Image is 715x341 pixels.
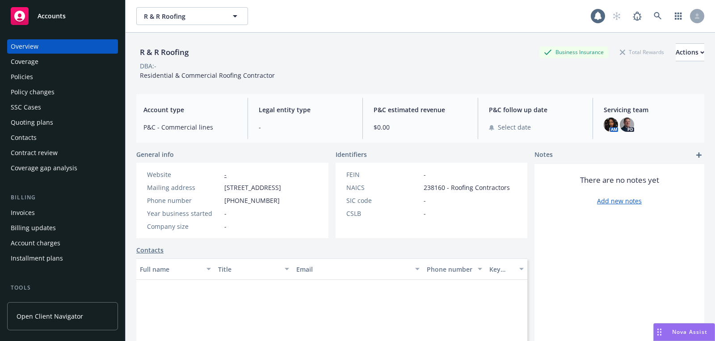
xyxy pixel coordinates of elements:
[486,258,527,280] button: Key contact
[7,131,118,145] a: Contacts
[259,122,352,132] span: -
[653,323,715,341] button: Nova Assist
[427,265,472,274] div: Phone number
[676,43,704,61] button: Actions
[424,196,426,205] span: -
[7,55,118,69] a: Coverage
[17,312,83,321] span: Open Client Navigator
[7,251,118,265] a: Installment plans
[11,251,63,265] div: Installment plans
[7,85,118,99] a: Policy changes
[147,170,221,179] div: Website
[7,236,118,250] a: Account charges
[346,196,420,205] div: SIC code
[374,105,467,114] span: P&C estimated revenue
[539,46,608,58] div: Business Insurance
[7,115,118,130] a: Quoting plans
[136,7,248,25] button: R & R Roofing
[11,85,55,99] div: Policy changes
[136,150,174,159] span: General info
[224,170,227,179] a: -
[136,245,164,255] a: Contacts
[7,221,118,235] a: Billing updates
[498,122,531,132] span: Select date
[224,196,280,205] span: [PHONE_NUMBER]
[143,105,237,114] span: Account type
[534,150,553,160] span: Notes
[143,122,237,132] span: P&C - Commercial lines
[604,118,618,132] img: photo
[7,193,118,202] div: Billing
[38,13,66,20] span: Accounts
[374,122,467,132] span: $0.00
[259,105,352,114] span: Legal entity type
[7,283,118,292] div: Tools
[147,183,221,192] div: Mailing address
[604,105,697,114] span: Servicing team
[147,222,221,231] div: Company size
[11,39,38,54] div: Overview
[136,258,214,280] button: Full name
[7,146,118,160] a: Contract review
[11,100,41,114] div: SSC Cases
[11,206,35,220] div: Invoices
[7,70,118,84] a: Policies
[346,170,420,179] div: FEIN
[224,209,227,218] span: -
[11,236,60,250] div: Account charges
[628,7,646,25] a: Report a Bug
[136,46,192,58] div: R & R Roofing
[7,4,118,29] a: Accounts
[580,175,659,185] span: There are no notes yet
[140,265,201,274] div: Full name
[615,46,669,58] div: Total Rewards
[7,100,118,114] a: SSC Cases
[423,258,486,280] button: Phone number
[144,12,221,21] span: R & R Roofing
[676,44,704,61] div: Actions
[11,161,77,175] div: Coverage gap analysis
[7,161,118,175] a: Coverage gap analysis
[147,196,221,205] div: Phone number
[293,258,423,280] button: Email
[11,131,37,145] div: Contacts
[218,265,279,274] div: Title
[140,61,156,71] div: DBA: -
[346,183,420,192] div: NAICS
[669,7,687,25] a: Switch app
[11,115,53,130] div: Quoting plans
[140,71,275,80] span: Residential & Commercial Roofing Contractor
[620,118,634,132] img: photo
[11,146,58,160] div: Contract review
[214,258,293,280] button: Title
[649,7,667,25] a: Search
[672,328,707,336] span: Nova Assist
[11,70,33,84] div: Policies
[489,105,582,114] span: P&C follow up date
[296,265,410,274] div: Email
[11,221,56,235] div: Billing updates
[654,324,665,341] div: Drag to move
[424,170,426,179] span: -
[424,209,426,218] span: -
[224,183,281,192] span: [STREET_ADDRESS]
[608,7,626,25] a: Start snowing
[694,150,704,160] a: add
[336,150,367,159] span: Identifiers
[489,265,514,274] div: Key contact
[7,206,118,220] a: Invoices
[11,55,38,69] div: Coverage
[224,222,227,231] span: -
[346,209,420,218] div: CSLB
[147,209,221,218] div: Year business started
[7,39,118,54] a: Overview
[424,183,510,192] span: 238160 - Roofing Contractors
[597,196,642,206] a: Add new notes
